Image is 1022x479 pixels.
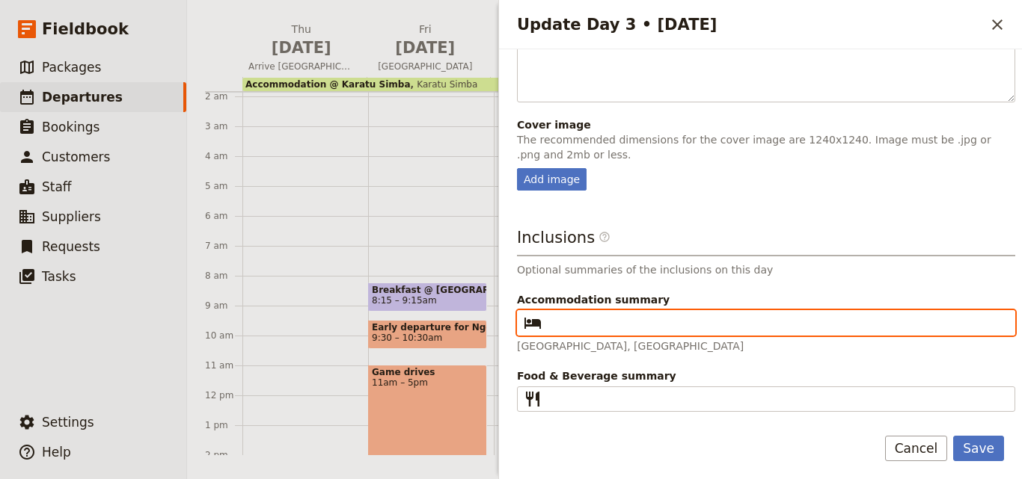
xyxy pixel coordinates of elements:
[42,120,100,135] span: Bookings
[205,449,242,461] div: 2 pm
[548,390,1006,408] input: Food & Beverage summary​
[599,231,611,243] span: ​
[42,18,129,40] span: Fieldbook
[953,436,1004,461] button: Save
[42,209,101,224] span: Suppliers
[548,314,1006,332] input: Accommodation summary​
[517,368,1015,383] span: Food & Beverage summary
[242,78,605,91] div: Accommodation @ Karatu SimbaKaratu Simba
[517,13,985,36] h2: Update Day 3 • [DATE]
[372,333,442,343] span: 9:30 – 10:30am
[205,419,242,431] div: 1 pm
[372,377,483,388] span: 11am – 5pm
[372,285,483,295] span: Breakfast @ [GEOGRAPHIC_DATA]
[205,270,242,282] div: 8 am
[517,292,1015,307] span: Accommodation summary
[524,390,542,408] span: ​
[367,61,485,72] span: [GEOGRAPHIC_DATA]
[205,330,242,342] div: 10 am
[524,314,542,332] span: ​
[242,61,361,72] span: Arrive [GEOGRAPHIC_DATA]
[248,22,355,59] h2: Thu
[245,79,411,90] span: Accommodation @ Karatu Simba
[205,300,242,312] div: 9 am
[242,77,986,91] div: Accommodation @ Karatu SimbaKaratu Simba
[368,282,487,312] div: Breakfast @ [GEOGRAPHIC_DATA]8:15 – 9:15am
[985,12,1010,37] button: Close drawer
[517,168,587,191] div: Add image
[205,180,242,192] div: 5 am
[372,367,483,377] span: Game drives
[517,132,1015,162] p: The recommended dimensions for the cover image are 1240x1240. Image must be .jpg or .png and 2mb ...
[205,210,242,222] div: 6 am
[885,436,948,461] button: Cancel
[42,179,72,194] span: Staff
[205,240,242,252] div: 7 am
[42,149,110,164] span: Customers
[367,22,491,77] button: Fri [DATE][GEOGRAPHIC_DATA]
[248,37,355,59] span: [DATE]
[205,150,242,162] div: 4 am
[517,226,1015,256] h3: Inclusions
[42,445,71,460] span: Help
[42,415,94,430] span: Settings
[205,120,242,132] div: 3 am
[42,90,123,105] span: Departures
[372,322,483,333] span: Early departure for Ngorongoro Crater
[205,90,242,102] div: 2 am
[411,79,478,90] span: Karatu Simba
[517,117,1015,132] div: Cover image
[599,231,611,249] span: ​
[42,239,100,254] span: Requests
[205,389,242,401] div: 12 pm
[373,22,479,59] h2: Fri
[372,295,437,306] span: 8:15 – 9:15am
[42,269,76,284] span: Tasks
[242,22,367,77] button: Thu [DATE]Arrive [GEOGRAPHIC_DATA]
[42,60,101,75] span: Packages
[368,320,487,349] div: Early departure for Ngorongoro Crater9:30 – 10:30am
[517,339,1015,353] p: [GEOGRAPHIC_DATA], [GEOGRAPHIC_DATA]
[373,37,479,59] span: [DATE]
[205,359,242,371] div: 11 am
[517,262,1015,277] p: Optional summaries of the inclusions on this day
